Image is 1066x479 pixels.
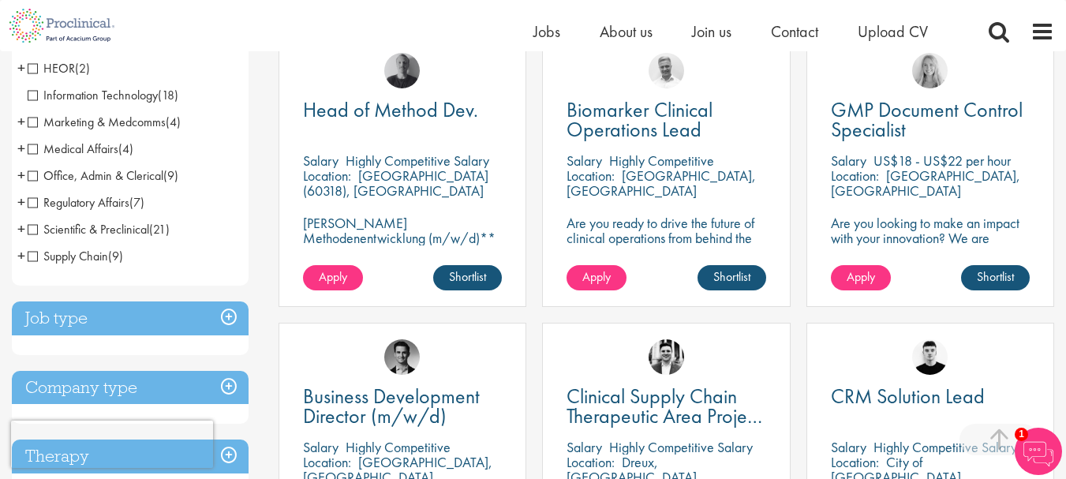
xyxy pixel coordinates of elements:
span: Medical Affairs [28,140,118,157]
p: Highly Competitive Salary [873,438,1017,456]
div: Company type [12,371,249,405]
span: Location: [567,167,615,185]
span: Marketing & Medcomms [28,114,166,130]
span: Head of Method Dev. [303,96,478,123]
span: Supply Chain [28,248,108,264]
span: Clinical Supply Chain Therapeutic Area Project Manager [567,383,762,449]
span: (4) [118,140,133,157]
img: Max Slevogt [384,339,420,375]
span: + [17,244,25,268]
span: CRM Solution Lead [831,383,985,410]
span: Salary [303,438,339,456]
span: Regulatory Affairs [28,194,144,211]
span: + [17,217,25,241]
span: Office, Admin & Clerical [28,167,178,184]
img: Felix Zimmer [384,53,420,88]
span: Location: [831,167,879,185]
a: Head of Method Dev. [303,100,502,120]
span: Information Technology [28,87,178,103]
a: CRM Solution Lead [831,387,1030,406]
span: Apply [847,268,875,285]
span: GMP Document Control Specialist [831,96,1023,143]
span: Supply Chain [28,248,123,264]
span: Salary [831,152,866,170]
img: Joshua Bye [649,53,684,88]
p: US$18 - US$22 per hour [873,152,1011,170]
a: Shortlist [433,265,502,290]
a: About us [600,21,653,42]
span: Marketing & Medcomms [28,114,181,130]
span: HEOR [28,60,75,77]
a: Apply [567,265,627,290]
span: (7) [129,194,144,211]
span: Information Technology [28,87,158,103]
span: (21) [149,221,170,238]
p: Highly Competitive Salary [609,438,753,456]
p: Highly Competitive [346,438,451,456]
p: [GEOGRAPHIC_DATA], [GEOGRAPHIC_DATA] [831,167,1020,200]
h3: Job type [12,301,249,335]
a: Join us [692,21,731,42]
span: Apply [319,268,347,285]
span: Salary [303,152,339,170]
a: Shortlist [698,265,766,290]
span: Apply [582,268,611,285]
span: + [17,163,25,187]
a: Biomarker Clinical Operations Lead [567,100,765,140]
span: + [17,190,25,214]
span: Location: [303,453,351,471]
p: [PERSON_NAME] Methodenentwicklung (m/w/d)** | Dauerhaft | Biowissenschaften | [GEOGRAPHIC_DATA] (... [303,215,502,290]
a: Apply [831,265,891,290]
span: Salary [567,152,602,170]
a: GMP Document Control Specialist [831,100,1030,140]
a: Contact [771,21,818,42]
span: HEOR [28,60,90,77]
span: (4) [166,114,181,130]
span: Office, Admin & Clerical [28,167,163,184]
a: Clinical Supply Chain Therapeutic Area Project Manager [567,387,765,426]
span: (9) [108,248,123,264]
span: Scientific & Preclinical [28,221,149,238]
a: Jobs [533,21,560,42]
span: Salary [567,438,602,456]
span: Regulatory Affairs [28,194,129,211]
img: Patrick Melody [912,339,948,375]
span: + [17,110,25,133]
span: Upload CV [858,21,928,42]
img: Chatbot [1015,428,1062,475]
p: Are you looking to make an impact with your innovation? We are working with a well-established ph... [831,215,1030,290]
span: (2) [75,60,90,77]
span: Biomarker Clinical Operations Lead [567,96,713,143]
span: Medical Affairs [28,140,133,157]
span: Location: [303,167,351,185]
img: Shannon Briggs [912,53,948,88]
a: Apply [303,265,363,290]
span: Business Development Director (m/w/d) [303,383,480,429]
a: Shortlist [961,265,1030,290]
span: 1 [1015,428,1028,441]
a: Business Development Director (m/w/d) [303,387,502,426]
p: Highly Competitive Salary [346,152,489,170]
img: Edward Little [649,339,684,375]
span: Salary [831,438,866,456]
p: Are you ready to drive the future of clinical operations from behind the scenes? Looking to be in... [567,215,765,290]
span: (9) [163,167,178,184]
p: [GEOGRAPHIC_DATA] (60318), [GEOGRAPHIC_DATA] [303,167,488,200]
span: (18) [158,87,178,103]
span: Scientific & Preclinical [28,221,170,238]
p: Highly Competitive [609,152,714,170]
p: [GEOGRAPHIC_DATA], [GEOGRAPHIC_DATA] [567,167,756,200]
span: + [17,56,25,80]
span: Location: [831,453,879,471]
iframe: reCAPTCHA [11,421,213,468]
